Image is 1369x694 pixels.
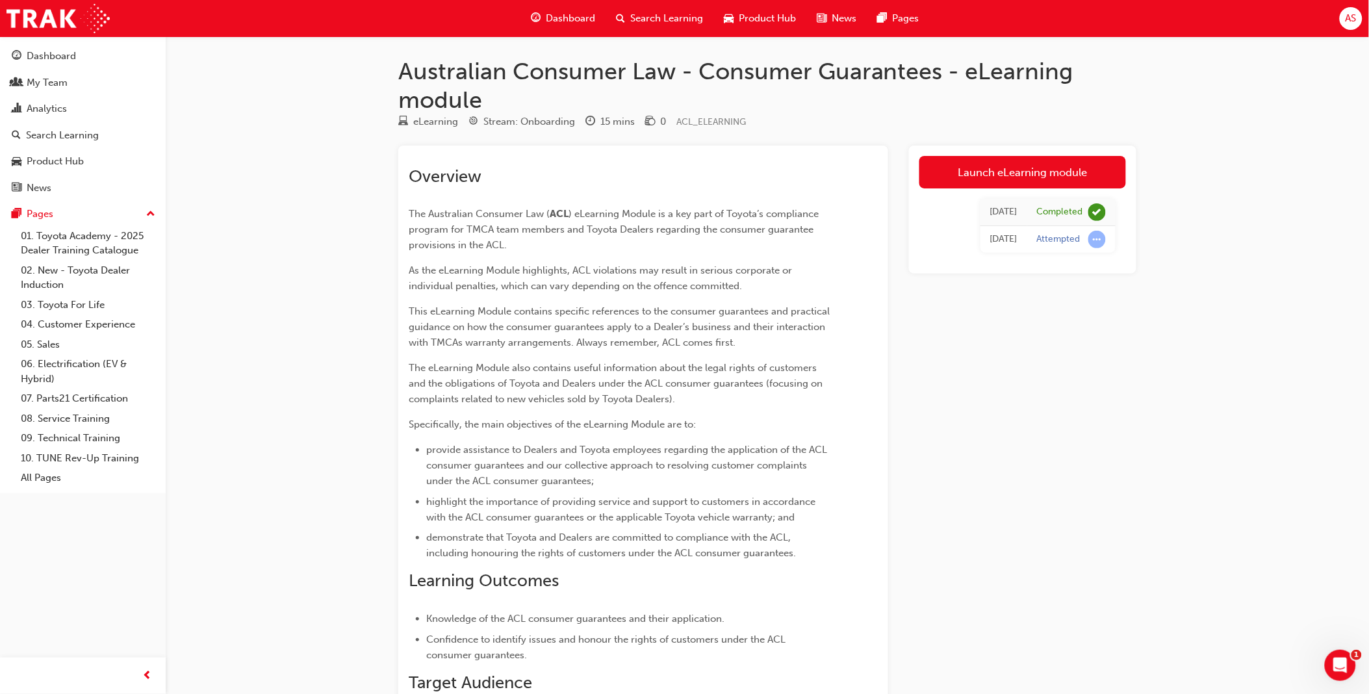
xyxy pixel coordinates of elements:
[600,114,635,129] div: 15 mins
[12,183,21,194] span: news-icon
[413,114,458,129] div: eLearning
[426,532,796,559] span: demonstrate that Toyota and Dealers are committed to compliance with the ACL, including honouring...
[676,116,746,127] span: Learning resource code
[426,444,830,487] span: provide assistance to Dealers and Toyota employees regarding the application of the ACL consumer ...
[585,116,595,128] span: clock-icon
[713,5,806,32] a: car-iconProduct Hub
[426,634,788,661] span: Confidence to identify issues and honour the rights of customers under the ACL consumer guarantees.
[1351,650,1362,660] span: 1
[409,305,832,348] span: This eLearning Module contains specific references to the consumer guarantees and practical guida...
[16,354,160,389] a: 06. Electrification (EV & Hybrid)
[6,4,110,33] img: Trak
[426,496,818,523] span: highlight the importance of providing service and support to customers in accordance with the ACL...
[27,75,68,90] div: My Team
[531,10,541,27] span: guage-icon
[12,51,21,62] span: guage-icon
[5,42,160,202] button: DashboardMy TeamAnalyticsSearch LearningProduct HubNews
[16,468,160,488] a: All Pages
[1325,650,1356,681] iframe: Intercom live chat
[1340,7,1363,30] button: AS
[146,206,155,223] span: up-icon
[546,11,595,26] span: Dashboard
[12,209,21,220] span: pages-icon
[660,114,666,129] div: 0
[16,295,160,315] a: 03. Toyota For Life
[468,114,575,130] div: Stream
[27,49,76,64] div: Dashboard
[645,114,666,130] div: Price
[409,362,825,405] span: The eLearning Module also contains useful information about the legal rights of customers and the...
[27,101,67,116] div: Analytics
[16,428,160,448] a: 09. Technical Training
[398,57,1136,114] h1: Australian Consumer Law - Consumer Guarantees - eLearning module
[867,5,929,32] a: pages-iconPages
[817,10,826,27] span: news-icon
[5,202,160,226] button: Pages
[616,10,625,27] span: search-icon
[16,448,160,469] a: 10. TUNE Rev-Up Training
[5,97,160,121] a: Analytics
[409,571,559,591] span: Learning Outcomes
[892,11,919,26] span: Pages
[409,673,532,693] span: Target Audience
[1037,233,1081,246] div: Attempted
[26,128,99,143] div: Search Learning
[1037,206,1083,218] div: Completed
[645,116,655,128] span: money-icon
[16,315,160,335] a: 04. Customer Experience
[27,154,84,169] div: Product Hub
[630,11,703,26] span: Search Learning
[27,207,53,222] div: Pages
[1346,11,1357,26] span: AS
[12,156,21,168] span: car-icon
[5,44,160,68] a: Dashboard
[16,389,160,409] a: 07. Parts21 Certification
[877,10,887,27] span: pages-icon
[832,11,856,26] span: News
[5,176,160,200] a: News
[550,208,569,220] span: ACL
[426,613,724,624] span: Knowledge of the ACL consumer guarantees and their application.
[409,418,696,430] span: Specifically, the main objectives of the eLearning Module are to:
[806,5,867,32] a: news-iconNews
[409,264,795,292] span: As the eLearning Module highlights, ACL violations may result in serious corporate or individual ...
[12,77,21,89] span: people-icon
[409,208,821,251] span: ) eLearning Module is a key part of Toyota’s compliance program for TMCA team members and Toyota ...
[5,149,160,173] a: Product Hub
[16,226,160,261] a: 01. Toyota Academy - 2025 Dealer Training Catalogue
[1088,203,1106,221] span: learningRecordVerb_COMPLETE-icon
[16,409,160,429] a: 08. Service Training
[5,123,160,148] a: Search Learning
[606,5,713,32] a: search-iconSearch Learning
[919,156,1126,188] a: Launch eLearning module
[5,71,160,95] a: My Team
[990,232,1017,247] div: Mon Mar 24 2025 14:29:01 GMT+1030 (Australian Central Daylight Time)
[16,261,160,295] a: 02. New - Toyota Dealer Induction
[27,181,51,196] div: News
[398,116,408,128] span: learningResourceType_ELEARNING-icon
[585,114,635,130] div: Duration
[739,11,796,26] span: Product Hub
[16,335,160,355] a: 05. Sales
[398,114,458,130] div: Type
[12,103,21,115] span: chart-icon
[1088,231,1106,248] span: learningRecordVerb_ATTEMPT-icon
[12,130,21,142] span: search-icon
[990,205,1017,220] div: Mon Mar 24 2025 15:07:58 GMT+1030 (Australian Central Daylight Time)
[468,116,478,128] span: target-icon
[724,10,734,27] span: car-icon
[409,166,481,186] span: Overview
[483,114,575,129] div: Stream: Onboarding
[143,668,153,684] span: prev-icon
[409,208,550,220] span: The Australian Consumer Law (
[520,5,606,32] a: guage-iconDashboard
